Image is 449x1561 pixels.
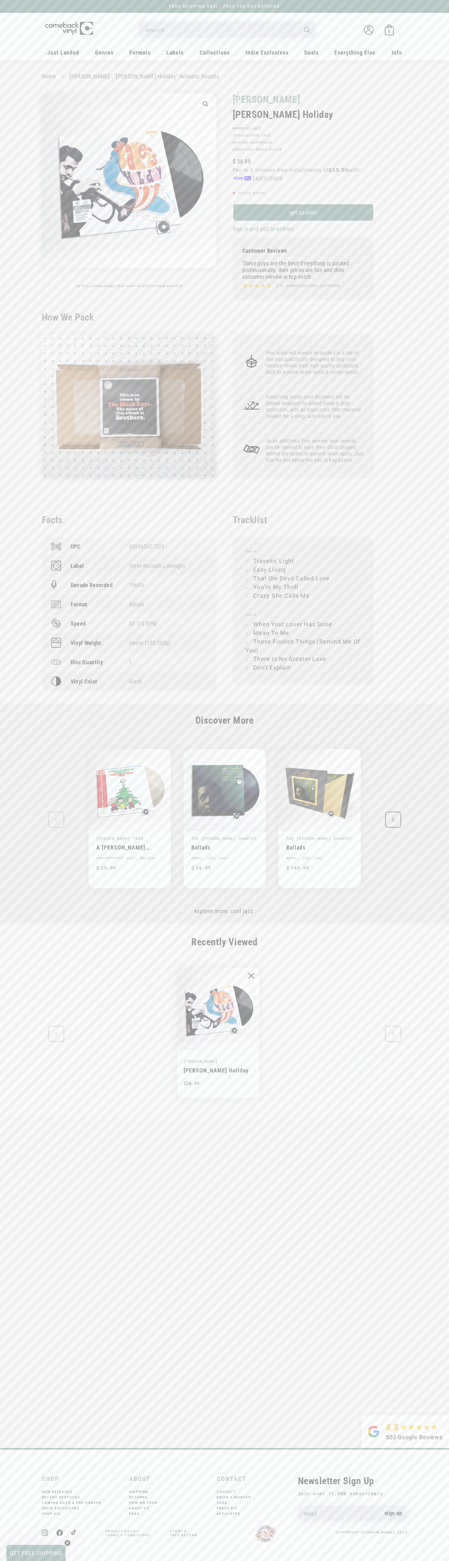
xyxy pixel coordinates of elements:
[69,73,219,80] a: [PERSON_NAME] - "[PERSON_NAME] Holiday" Acoustic Sounds
[336,1530,408,1534] small: copyright [DOMAIN_NAME], 2025
[242,352,261,371] img: Frame_4.png
[71,543,81,550] p: UPC
[129,1505,158,1510] a: About CV
[42,93,217,288] media-gallery: Gallery Viewer
[233,158,251,165] span: 38.99
[129,601,144,608] a: Album
[129,1499,166,1505] a: How We Pack
[246,620,361,629] li: When Your Lover Has Gone
[250,141,272,144] a: Audiophile
[129,1475,210,1483] h2: About
[233,158,236,165] span: $
[129,562,207,569] div: ,
[233,148,374,152] p: Condition: New & Sealed
[279,749,361,888] li: 3 / 6
[42,1490,81,1494] a: New Releases
[42,312,408,323] h2: How We Pack
[163,562,185,569] a: Limelight
[71,601,88,608] p: Format
[233,141,374,145] p: Edition:
[47,49,79,56] span: Just Landed
[129,49,151,56] span: Formats
[106,1533,150,1537] a: Terms + Conditions
[298,1490,408,1497] p: Join over 11,000 subscribers
[242,396,261,415] img: Frame_4_1.png
[334,49,376,56] span: Everything Else
[200,49,230,56] span: Collections
[71,639,101,646] p: Vinyl Weight
[233,225,296,233] button: Sign in and add to wishlist
[64,1540,71,1546] button: Close teaser
[106,1530,139,1533] a: Privacy Policy
[298,1475,408,1486] h2: Newsletter Sign Up
[71,620,86,627] p: Speed
[242,247,364,254] p: Customer Reviews
[6,1545,65,1561] div: GET FREE SHIPPINGClose teaser
[246,550,361,553] span: Side A
[217,1475,298,1483] h2: Contact
[217,1490,245,1494] a: Contact
[246,574,361,583] li: That Ole Devil Called Love
[266,350,364,375] p: Your order will always be packed in a top-of-line box specifically designed to ship vinyl records...
[277,283,340,288] h4: C.R., Comeback Vinyl customer
[286,836,352,841] a: The [PERSON_NAME] Quartet
[304,49,319,56] span: Deals
[233,514,374,525] p: Tracklist
[42,1475,123,1483] h2: Shop
[401,1424,437,1431] img: star5.svg
[42,334,217,479] img: HowWePack-Updated.gif
[286,844,353,851] a: Ballads
[266,438,364,463] p: As an additional free service, your records can be opened to have their discs shipped behind the ...
[246,613,361,617] span: Side B
[42,284,217,288] p: Actual appearance may vary slightly from mockup
[380,1506,407,1521] button: Sign up
[129,639,171,646] a: Heavy (180-200g)
[146,23,298,37] input: When autocomplete results are available use up and down arrows to review and enter to select
[217,1494,260,1499] a: Brick + Mortar
[217,1510,249,1516] a: Affiliates
[163,4,286,9] a: FREE SHIPPING $89+ | FREE 100-DAY RETURNS
[385,812,401,828] div: Next slide
[129,562,162,569] a: Verve Records
[129,678,142,685] span: Black
[71,582,113,588] p: Decade Recorded
[129,582,144,588] a: 1960's
[230,908,254,914] a: Cool Jazz
[217,1505,246,1510] a: Press Kit
[177,968,259,1050] img: Chet Baker - "Baker's Holiday" Acoustic Sounds
[42,1510,70,1516] a: Shop All
[233,134,374,137] p: STYLE(S):
[166,49,184,56] span: Labels
[129,1490,157,1494] a: Shipping
[266,394,364,419] p: Everything inside your shipment will be bubble wrapped for added bump & drop protection, with as ...
[71,562,84,569] p: Label
[233,127,374,130] p: GENRE(S):
[246,663,361,672] li: Don't Explain
[246,629,361,637] li: Mean To Me
[246,655,361,663] li: There Is No Greater Love
[177,968,259,1098] li: 1 / 1
[42,72,408,81] nav: breadcrumbs
[233,204,374,221] a: get an alert
[96,844,163,851] a: A [PERSON_NAME] Christmas
[386,1422,399,1433] span: 4.8
[184,1067,249,1074] a: [PERSON_NAME] Holiday
[139,22,315,38] div: Search
[42,1499,110,1505] a: Coming Soon & Pre-Orders
[251,127,261,130] a: Jazz
[170,1530,197,1537] span: Start a free return
[170,1530,197,1537] a: Start afree return
[42,1494,89,1499] a: Recent Restocks
[10,1550,62,1557] span: GET FREE SHIPPING
[96,836,144,841] a: [PERSON_NAME] Trio
[129,1494,156,1499] a: Returns
[129,543,207,550] div: 602465627329
[184,1079,253,1087] p: $38.99
[392,49,402,56] span: Info
[388,29,390,34] span: 0
[242,260,364,280] p: These guys are the best! Everything is packed professionally, their prices are fair and their cus...
[386,1433,443,1442] div: 503 Google Reviews
[368,1422,379,1442] img: Group.svg
[233,225,294,232] span: Sign in and add to wishlist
